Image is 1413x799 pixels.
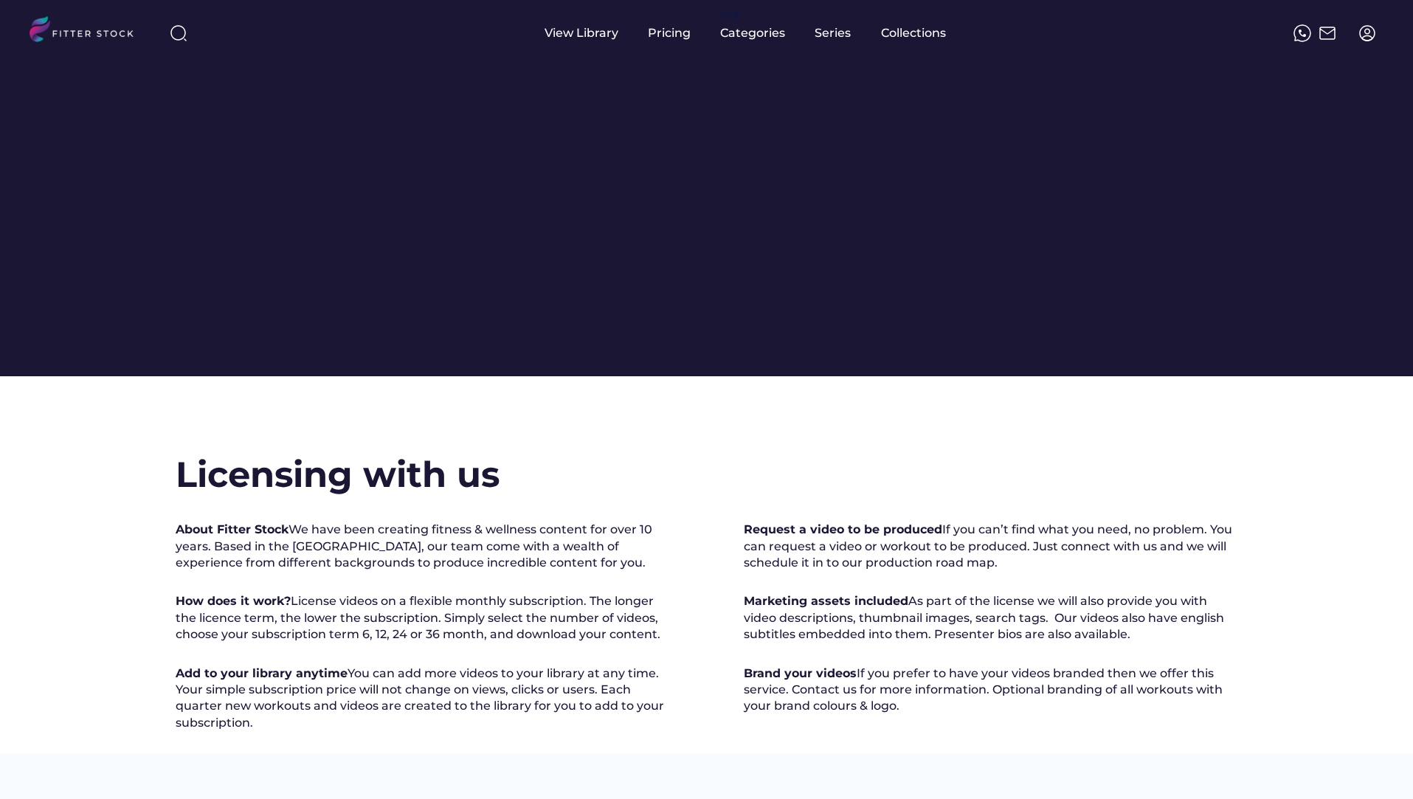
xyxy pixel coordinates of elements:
div: You can add more videos to your library at any time. Your simple subscription price will not chan... [176,665,670,732]
strong: About Fitter Stock [176,522,289,536]
strong: Marketing assets included [744,594,908,608]
div: If you can’t find what you need, no problem. You can request a video or workout to be produced. J... [744,522,1238,571]
div: Pricing [648,25,691,41]
strong: Brand your videos [744,666,857,680]
strong: Add to your library anytime [176,666,348,680]
img: profile-circle.svg [1358,24,1376,42]
h2: Licensing with us [176,450,500,499]
img: Frame%2051.svg [1319,24,1336,42]
div: If you prefer to have your videos branded then we offer this service. Contact us for more informa... [744,665,1238,715]
img: meteor-icons_whatsapp%20%281%29.svg [1293,24,1311,42]
div: Collections [881,25,946,41]
div: Categories [720,25,785,41]
strong: How does it work? [176,594,291,608]
img: LOGO.svg [30,16,146,46]
div: License videos on a flexible monthly subscription. The longer the licence term, the lower the sub... [176,593,670,643]
div: Series [815,25,851,41]
img: search-normal%203.svg [170,24,187,42]
strong: Request a video to be produced [744,522,942,536]
div: View Library [545,25,618,41]
div: We have been creating fitness & wellness content for over 10 years. Based in the [GEOGRAPHIC_DATA... [176,522,670,571]
div: As part of the license we will also provide you with video descriptions, thumbnail images, search... [744,593,1238,643]
div: fvck [720,7,739,22]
